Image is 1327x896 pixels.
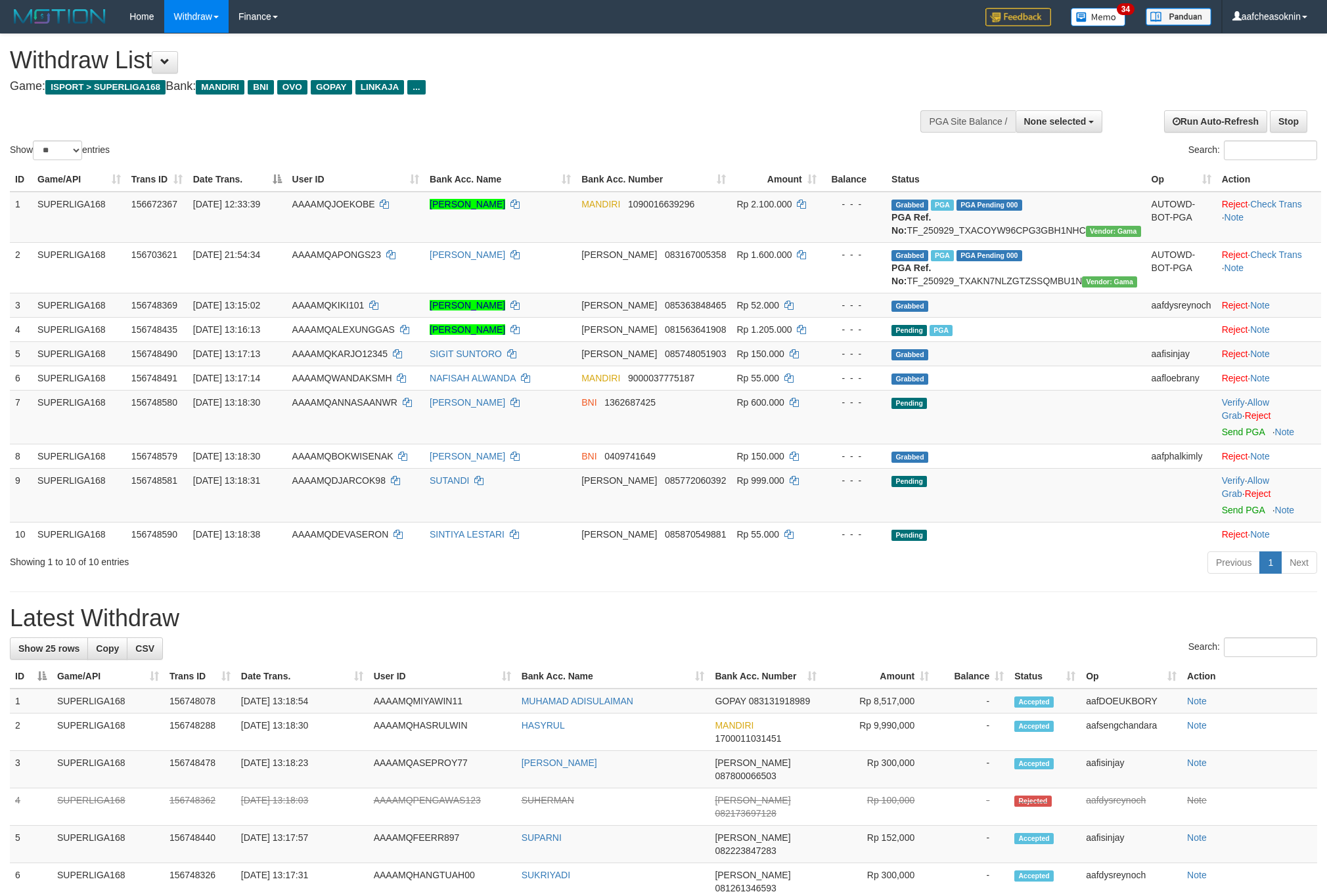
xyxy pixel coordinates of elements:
span: 34 [1117,3,1135,15]
div: - - - [827,198,881,211]
span: [PERSON_NAME] [581,249,657,260]
span: Pending [891,530,927,541]
a: Stop [1270,110,1307,133]
td: · · [1217,192,1321,243]
span: Grabbed [891,250,928,261]
th: ID: activate to sort column descending [10,664,52,689]
td: 10 [10,522,32,546]
td: · [1217,444,1321,468]
th: Date Trans.: activate to sort column ascending [236,664,369,689]
td: 2 [10,242,32,293]
a: Reject [1245,410,1271,421]
th: Game/API: activate to sort column ascending [32,167,126,192]
a: Note [1275,427,1295,437]
a: Note [1250,529,1270,540]
span: 156748580 [131,397,177,408]
span: Grabbed [891,452,928,463]
span: GOPAY [311,80,352,95]
td: SUPERLIGA168 [52,788,164,826]
td: - [934,751,1009,788]
td: · · [1217,468,1321,522]
button: None selected [1016,110,1103,133]
span: AAAAMQDJARCOK98 [292,475,386,486]
a: Reject [1222,324,1248,335]
td: 156748362 [164,788,236,826]
span: AAAAMQALEXUNGGAS [292,324,395,335]
label: Search: [1188,637,1317,657]
a: Note [1250,373,1270,383]
span: Rp 150.000 [736,349,784,359]
img: Feedback.jpg [985,8,1051,26]
td: 8 [10,444,32,468]
td: aafisinjay [1081,826,1182,863]
td: SUPERLIGA168 [32,468,126,522]
td: TF_250929_TXACOYW96CPG3GBH1NHC [886,192,1146,243]
td: AUTOWD-BOT-PGA [1146,242,1217,293]
th: Bank Acc. Number: activate to sort column ascending [576,167,731,192]
span: Marked by aafchhiseyha [931,250,954,261]
td: [DATE] 13:18:30 [236,714,369,751]
th: Amount: activate to sort column ascending [822,664,934,689]
a: 1 [1259,551,1282,574]
a: [PERSON_NAME] [430,199,505,209]
span: [PERSON_NAME] [581,475,657,486]
span: Copy 087800066503 to clipboard [715,771,776,781]
span: Copy 085870549881 to clipboard [665,529,726,540]
input: Search: [1224,637,1317,657]
a: Note [1187,870,1207,880]
span: [DATE] 13:18:31 [193,475,260,486]
th: Date Trans.: activate to sort column descending [188,167,287,192]
th: Game/API: activate to sort column ascending [52,664,164,689]
h1: Latest Withdraw [10,605,1317,631]
td: 156748288 [164,714,236,751]
td: - [934,826,1009,863]
td: SUPERLIGA168 [32,341,126,366]
td: 156748078 [164,689,236,714]
td: AAAAMQASEPROY77 [369,751,516,788]
span: 156703621 [131,249,177,260]
td: · [1217,366,1321,390]
td: aafdysreynoch [1146,293,1217,317]
th: Status: activate to sort column ascending [1009,664,1081,689]
span: [DATE] 12:33:39 [193,199,260,209]
a: Note [1225,212,1244,223]
td: SUPERLIGA168 [52,714,164,751]
a: Check Trans [1250,249,1302,260]
span: Rp 999.000 [736,475,784,486]
td: [DATE] 13:18:03 [236,788,369,826]
a: SUKRIYADI [522,870,570,880]
td: aafphalkimly [1146,444,1217,468]
a: SUPARNI [522,832,562,843]
span: AAAAMQDEVASERON [292,529,389,540]
span: None selected [1024,116,1087,127]
td: 2 [10,714,52,751]
span: Copy 083167005358 to clipboard [665,249,726,260]
a: Note [1250,349,1270,359]
span: Copy 082223847283 to clipboard [715,845,776,856]
a: Reject [1245,488,1271,499]
span: Vendor URL: https://trx31.1velocity.biz [1082,276,1137,288]
td: aafDOEUKBORY [1081,689,1182,714]
a: Check Trans [1250,199,1302,209]
th: Bank Acc. Name: activate to sort column ascending [424,167,576,192]
div: - - - [827,474,881,487]
th: Balance [822,167,886,192]
td: aafisinjay [1146,341,1217,366]
span: GOPAY [715,696,746,706]
span: Grabbed [891,373,928,385]
th: Op: activate to sort column ascending [1146,167,1217,192]
span: Accepted [1014,721,1054,732]
div: - - - [827,450,881,463]
td: - [934,714,1009,751]
td: 5 [10,826,52,863]
th: Trans ID: activate to sort column ascending [126,167,188,192]
a: Send PGA [1222,427,1265,437]
a: HASYRUL [522,720,565,731]
span: Rp 55.000 [736,529,779,540]
span: Rp 1.205.000 [736,324,792,335]
a: Reject [1222,451,1248,461]
a: Note [1187,795,1207,805]
td: AAAAMQHASRULWIN [369,714,516,751]
a: Reject [1222,300,1248,310]
span: MANDIRI [715,720,753,731]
